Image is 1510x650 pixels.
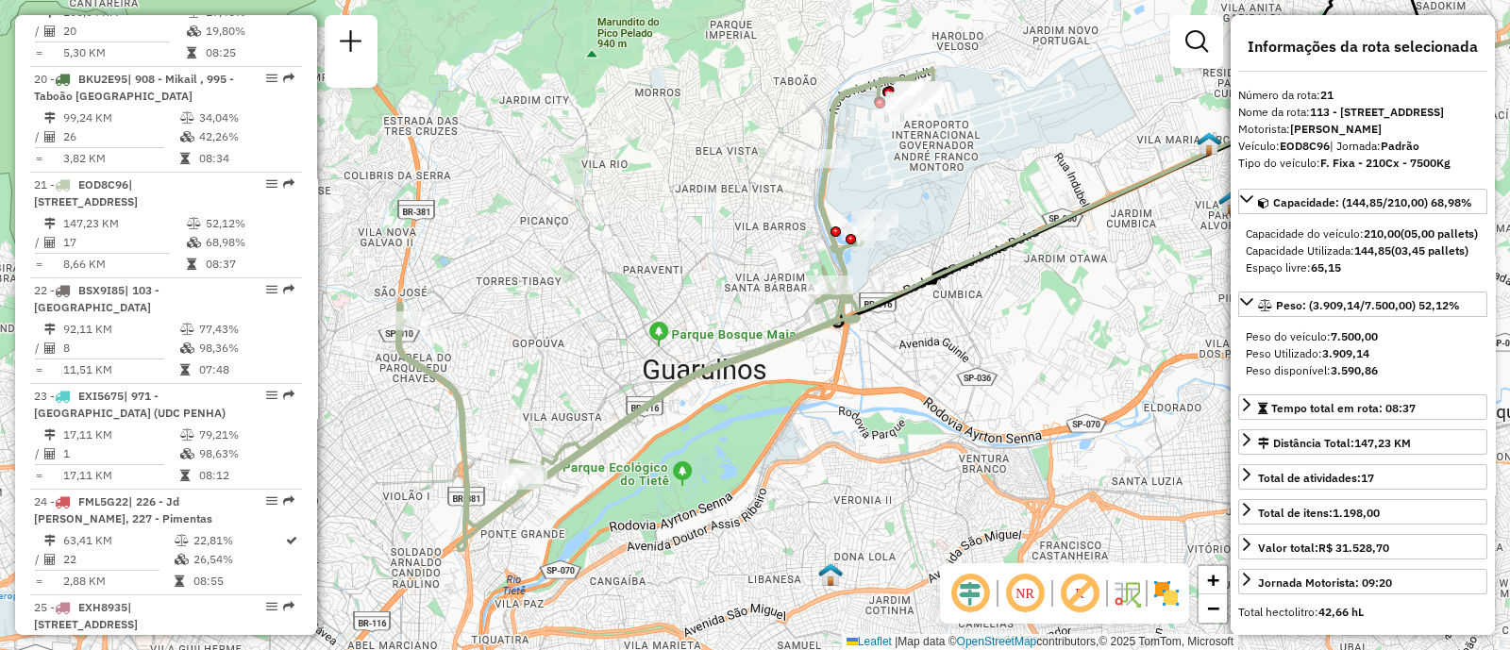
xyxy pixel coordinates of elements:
strong: (03,45 pallets) [1391,243,1468,258]
strong: R$ 31.528,70 [1318,541,1389,555]
span: Tempo total em rota: 08:37 [1271,401,1416,415]
td: 26,54% [193,550,284,569]
td: 5,30 KM [62,43,186,62]
td: 08:25 [205,43,294,62]
div: Total hectolitro: [1238,604,1487,621]
i: % de utilização do peso [175,535,189,546]
strong: 21 [1320,88,1334,102]
span: | 971 - [GEOGRAPHIC_DATA] (UDC PENHA) [34,389,226,420]
td: 08:37 [205,255,294,274]
div: Capacidade do veículo: [1246,225,1480,242]
em: Opções [266,601,277,612]
span: | [STREET_ADDRESS] [34,600,138,631]
i: Distância Total [44,429,56,441]
td: 42,26% [198,127,294,146]
a: Distância Total:147,23 KM [1238,429,1487,455]
strong: F. Fixa - 210Cx - 7500Kg [1320,156,1451,170]
strong: 17 [1361,471,1374,485]
i: Rota otimizada [286,535,297,546]
a: Total de itens:1.198,00 [1238,499,1487,525]
i: % de utilização do peso [187,218,201,229]
div: Peso: (3.909,14/7.500,00) 52,12% [1238,321,1487,387]
span: BKU2E95 [78,72,127,86]
td: 79,21% [198,425,294,444]
i: % de utilização do peso [180,429,194,441]
strong: Padrão [1381,139,1419,153]
td: 17,11 KM [62,466,179,485]
span: | [895,635,898,648]
div: Jornada Motorista: 09:20 [1258,575,1392,592]
em: Opções [266,284,277,295]
i: Distância Total [44,218,56,229]
td: / [34,22,43,41]
i: Distância Total [44,324,56,335]
td: = [34,360,43,379]
td: = [34,255,43,274]
div: Peso Utilizado: [1246,345,1480,362]
i: Total de Atividades [44,25,56,37]
span: Ocultar deslocamento [948,571,993,616]
td: = [34,149,43,168]
td: / [34,339,43,358]
a: Capacidade: (144,85/210,00) 68,98% [1238,189,1487,214]
a: Valor total:R$ 31.528,70 [1238,534,1487,559]
div: Espaço livre: [1246,259,1480,276]
i: % de utilização da cubagem [180,131,194,142]
td: 22,81% [193,531,284,550]
td: 20 [62,22,186,41]
i: Total de Atividades [44,131,56,142]
td: 8 [62,339,179,358]
span: | 908 - Mikail , 995 - Taboão [GEOGRAPHIC_DATA] [34,72,234,103]
td: 07:48 [198,360,294,379]
div: Motorista: [1238,121,1487,138]
div: Map data © contributors,© 2025 TomTom, Microsoft [842,634,1238,650]
span: BSX9I85 [78,283,125,297]
td: 98,36% [198,339,294,358]
td: 147,23 KM [62,214,186,233]
img: 625 UDC Light WCL Parque Jurema III [1218,191,1243,215]
h4: Informações da rota selecionada [1238,38,1487,56]
i: Tempo total em rota [187,47,196,58]
div: Peso disponível: [1246,362,1480,379]
span: 24 - [34,494,212,525]
a: OpenStreetMap [957,635,1037,648]
i: Total de Atividades [44,342,56,354]
img: Exibir/Ocultar setores [1151,578,1182,608]
div: Número da rota: [1238,87,1487,104]
em: Opções [266,495,277,507]
i: Tempo total em rota [180,364,190,375]
img: Fluxo de ruas [1112,578,1142,608]
img: 629 UDC Light WCL Jurema II [1197,131,1221,156]
a: Nova sessão e pesquisa [332,23,370,65]
i: Distância Total [44,535,56,546]
span: | 103 - [GEOGRAPHIC_DATA] [34,283,159,314]
div: Capacidade: (144,85/210,00) 68,98% [1238,218,1487,284]
div: Veículo: [1238,138,1487,155]
em: Rota exportada [283,178,294,190]
td: 99,24 KM [62,108,179,127]
i: % de utilização da cubagem [187,237,201,248]
strong: 3.590,86 [1331,363,1378,377]
td: 92,11 KM [62,320,179,339]
span: | 226 - Jd [PERSON_NAME], 227 - Pimentas [34,494,212,525]
i: % de utilização da cubagem [175,554,189,565]
i: % de utilização da cubagem [187,25,201,37]
em: Opções [266,390,277,401]
td: 8,66 KM [62,255,186,274]
td: / [34,444,43,463]
span: EXI5675 [78,389,124,403]
i: Tempo total em rota [175,575,184,587]
div: Valor total: [1258,540,1389,557]
td: 08:55 [193,572,284,591]
td: 08:34 [198,149,294,168]
div: Distância Total: [1258,435,1411,452]
img: 606 UDC Full GUA Centro [818,562,843,587]
td: 77,43% [198,320,294,339]
a: Exibir filtros [1178,23,1216,60]
span: 147,23 KM [1354,436,1411,450]
i: % de utilização do peso [180,324,194,335]
div: Capacidade Utilizada: [1246,242,1480,259]
span: | Jornada: [1330,139,1419,153]
strong: 144,85 [1354,243,1391,258]
strong: (05,00 pallets) [1401,226,1478,241]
